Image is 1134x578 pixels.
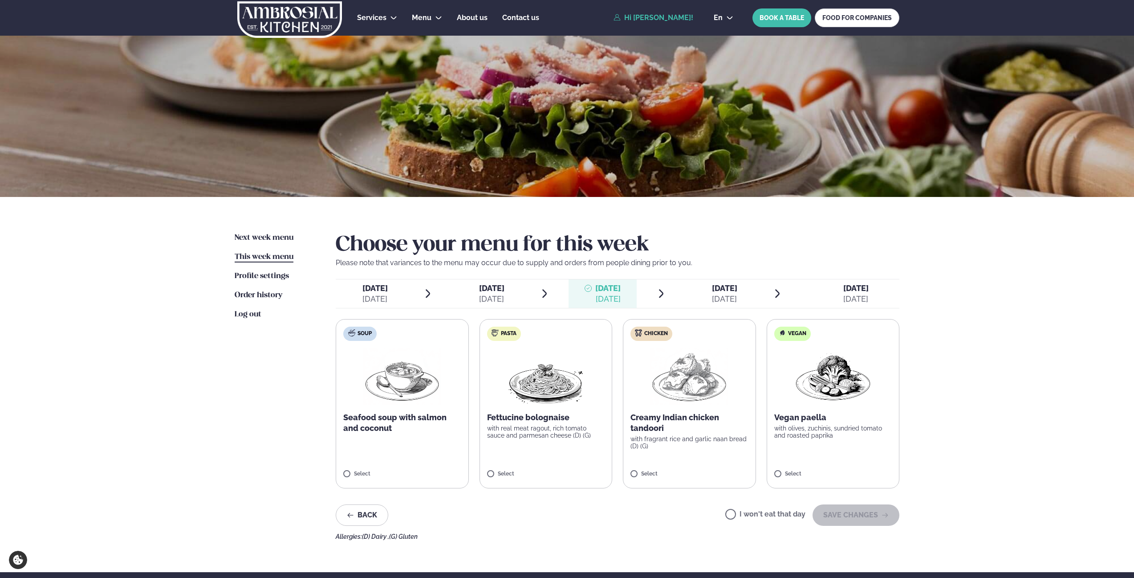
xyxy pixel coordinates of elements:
p: Seafood soup with salmon and coconut [343,412,461,434]
button: BOOK A TABLE [752,8,811,27]
a: Contact us [502,12,539,23]
img: Vegan.svg [779,329,786,336]
span: Soup [358,330,372,337]
img: Spagetti.png [507,348,585,405]
p: Fettucine bolognaise [487,412,605,423]
span: [DATE] [595,283,621,293]
a: Cookie settings [9,551,27,569]
p: Creamy Indian chicken tandoori [630,412,748,434]
img: soup.svg [348,329,355,336]
div: [DATE] [843,294,869,304]
span: Chicken [644,330,668,337]
div: Allergies: [336,533,899,540]
a: About us [457,12,488,23]
a: Menu [412,12,431,23]
p: Please note that variances to the menu may occur due to supply and orders from people dining prio... [336,258,899,268]
span: en [714,14,723,21]
a: Order history [235,290,282,301]
a: Next week menu [235,233,293,243]
a: FOOD FOR COMPANIES [815,8,899,27]
div: [DATE] [362,294,388,304]
p: Vegan paella [774,412,892,423]
span: [DATE] [479,283,504,293]
h2: Choose your menu for this week [336,233,899,258]
img: Chicken-thighs.png [650,348,728,405]
span: Menu [412,13,431,22]
img: Soup.png [363,348,441,405]
span: Services [357,13,386,22]
img: logo [236,1,343,38]
span: This week menu [235,253,293,261]
div: [DATE] [595,294,621,304]
img: Vegan.png [794,348,872,405]
img: pasta.svg [492,329,499,336]
span: (D) Dairy , [362,533,389,540]
a: Profile settings [235,271,289,282]
span: [DATE] [843,283,869,293]
button: SAVE CHANGES [813,504,899,526]
span: [DATE] [712,283,737,293]
p: with olives, zuchinis, sundried tomato and roasted paprika [774,425,892,439]
span: Log out [235,311,261,318]
span: Order history [235,291,282,299]
span: [DATE] [362,283,388,294]
div: [DATE] [712,294,737,304]
span: About us [457,13,488,22]
a: Services [357,12,386,23]
span: Profile settings [235,272,289,280]
span: Pasta [501,330,516,337]
a: This week menu [235,252,293,262]
button: en [707,14,740,21]
p: with real meat ragout, rich tomato sauce and parmesan cheese (D) (G) [487,425,605,439]
a: Hi [PERSON_NAME]! [614,14,693,22]
div: [DATE] [479,294,504,304]
a: Log out [235,309,261,320]
span: Contact us [502,13,539,22]
img: chicken.svg [635,329,642,336]
span: Vegan [788,330,806,337]
button: Back [336,504,388,526]
span: Next week menu [235,234,293,242]
p: with fragrant rice and garlic naan bread (D) (G) [630,435,748,450]
span: (G) Gluten [389,533,418,540]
